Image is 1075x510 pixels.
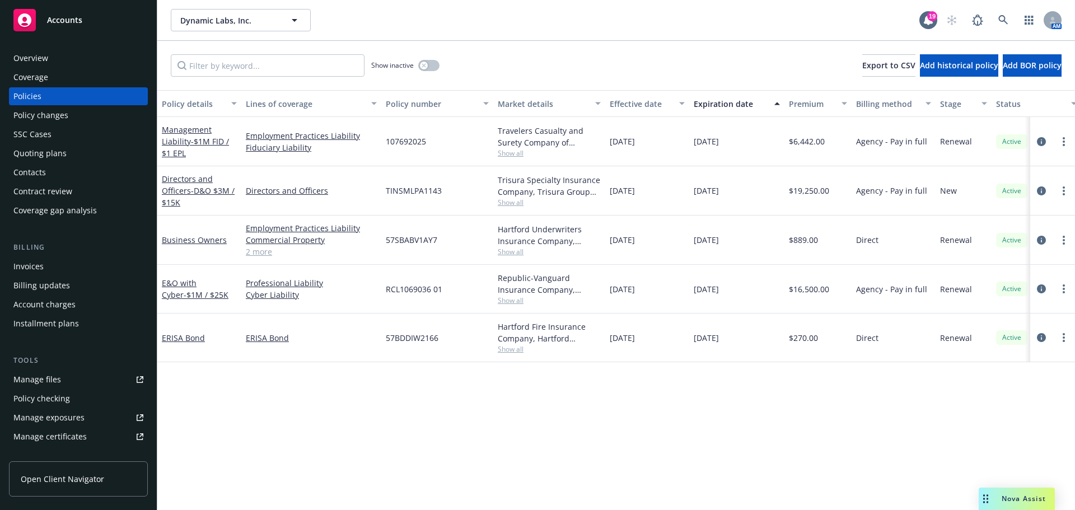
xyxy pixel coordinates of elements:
[386,185,442,196] span: TINSMLPA1143
[246,222,377,234] a: Employment Practices Liability
[162,185,235,208] span: - D&O $3M / $15K
[498,272,601,296] div: Republic-Vanguard Insurance Company, AmTrust Financial Services, RT Specialty Insurance Services,...
[9,87,148,105] a: Policies
[9,258,148,275] a: Invoices
[13,258,44,275] div: Invoices
[610,185,635,196] span: [DATE]
[498,198,601,207] span: Show all
[1001,186,1023,196] span: Active
[9,409,148,427] a: Manage exposures
[162,235,227,245] a: Business Owners
[246,277,377,289] a: Professional Liability
[386,283,442,295] span: RCL1069036 01
[13,447,70,465] div: Manage claims
[1018,9,1040,31] a: Switch app
[13,371,61,389] div: Manage files
[1057,135,1071,148] a: more
[1035,331,1048,344] a: circleInformation
[386,332,438,344] span: 57BDDIW2166
[9,315,148,333] a: Installment plans
[493,90,605,117] button: Market details
[694,234,719,246] span: [DATE]
[9,49,148,67] a: Overview
[789,98,835,110] div: Premium
[1035,282,1048,296] a: circleInformation
[1003,54,1062,77] button: Add BOR policy
[9,371,148,389] a: Manage files
[371,60,414,70] span: Show inactive
[694,332,719,344] span: [DATE]
[381,90,493,117] button: Policy number
[920,54,998,77] button: Add historical policy
[856,332,878,344] span: Direct
[1002,494,1046,503] span: Nova Assist
[498,148,601,158] span: Show all
[992,9,1015,31] a: Search
[246,234,377,246] a: Commercial Property
[171,9,311,31] button: Dynamic Labs, Inc.
[605,90,689,117] button: Effective date
[13,277,70,294] div: Billing updates
[1001,137,1023,147] span: Active
[940,332,972,344] span: Renewal
[246,142,377,153] a: Fiduciary Liability
[856,234,878,246] span: Direct
[856,98,919,110] div: Billing method
[856,135,927,147] span: Agency - Pay in full
[9,4,148,36] a: Accounts
[47,16,82,25] span: Accounts
[386,135,426,147] span: 107692025
[1057,331,1071,344] a: more
[996,98,1064,110] div: Status
[784,90,852,117] button: Premium
[13,428,87,446] div: Manage certificates
[13,296,76,314] div: Account charges
[162,333,205,343] a: ERISA Bond
[498,321,601,344] div: Hartford Fire Insurance Company, Hartford Insurance Group
[979,488,1055,510] button: Nova Assist
[694,185,719,196] span: [DATE]
[157,90,241,117] button: Policy details
[162,124,229,158] a: Management Liability
[940,98,975,110] div: Stage
[1035,184,1048,198] a: circleInformation
[498,125,601,148] div: Travelers Casualty and Surety Company of America, Travelers Insurance, RT Specialty Insurance Ser...
[9,428,148,446] a: Manage certificates
[1003,60,1062,71] span: Add BOR policy
[856,283,927,295] span: Agency - Pay in full
[789,135,825,147] span: $6,442.00
[9,68,148,86] a: Coverage
[610,234,635,246] span: [DATE]
[1001,284,1023,294] span: Active
[246,130,377,142] a: Employment Practices Liability
[856,185,927,196] span: Agency - Pay in full
[498,247,601,256] span: Show all
[1035,135,1048,148] a: circleInformation
[21,473,104,485] span: Open Client Navigator
[13,144,67,162] div: Quoting plans
[171,54,364,77] input: Filter by keyword...
[966,9,989,31] a: Report a Bug
[246,98,364,110] div: Lines of coverage
[13,87,41,105] div: Policies
[610,283,635,295] span: [DATE]
[13,183,72,200] div: Contract review
[13,315,79,333] div: Installment plans
[246,246,377,258] a: 2 more
[9,390,148,408] a: Policy checking
[979,488,993,510] div: Drag to move
[498,98,588,110] div: Market details
[184,289,228,300] span: - $1M / $25K
[610,135,635,147] span: [DATE]
[9,242,148,253] div: Billing
[610,98,672,110] div: Effective date
[1057,184,1071,198] a: more
[9,125,148,143] a: SSC Cases
[694,283,719,295] span: [DATE]
[13,163,46,181] div: Contacts
[241,90,381,117] button: Lines of coverage
[1057,233,1071,247] a: more
[941,9,963,31] a: Start snowing
[9,183,148,200] a: Contract review
[610,332,635,344] span: [DATE]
